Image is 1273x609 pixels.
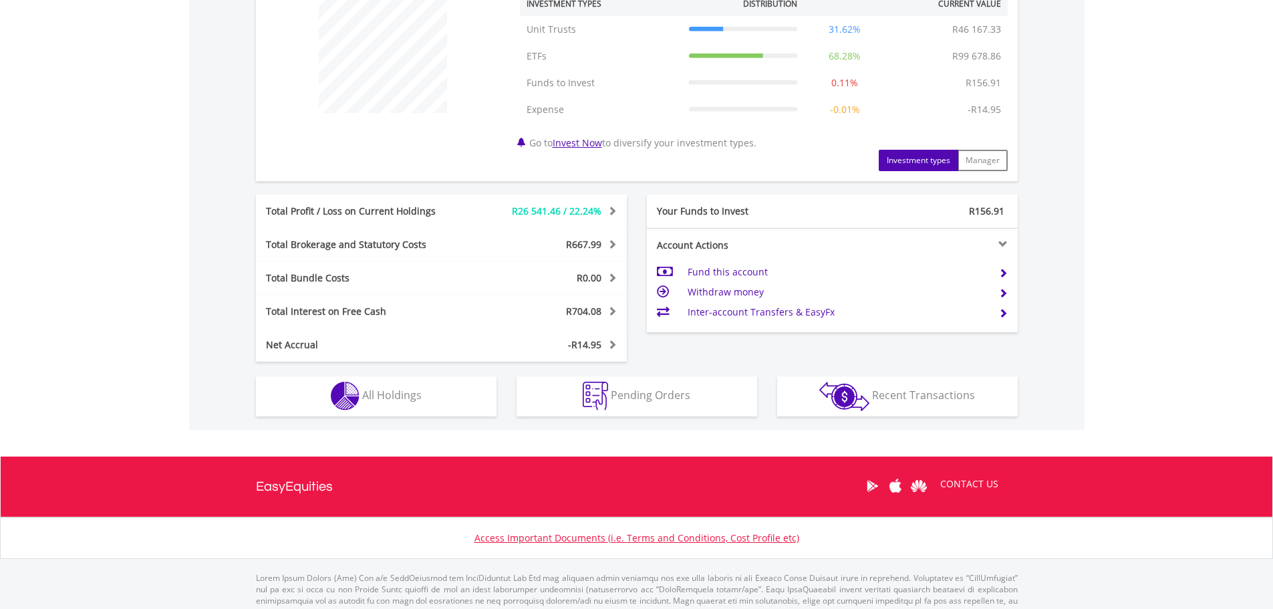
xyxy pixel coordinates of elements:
[520,16,682,43] td: Unit Trusts
[331,382,360,410] img: holdings-wht.png
[553,136,602,149] a: Invest Now
[256,271,472,285] div: Total Bundle Costs
[256,305,472,318] div: Total Interest on Free Cash
[583,382,608,410] img: pending_instructions-wht.png
[907,465,931,507] a: Huawei
[474,531,799,544] a: Access Important Documents (i.e. Terms and Conditions, Cost Profile etc)
[256,205,472,218] div: Total Profit / Loss on Current Holdings
[777,376,1018,416] button: Recent Transactions
[517,376,757,416] button: Pending Orders
[520,43,682,70] td: ETFs
[961,96,1008,123] td: -R14.95
[804,96,885,123] td: -0.01%
[512,205,601,217] span: R26 541.46 / 22.24%
[520,70,682,96] td: Funds to Invest
[688,282,988,302] td: Withdraw money
[688,302,988,322] td: Inter-account Transfers & EasyFx
[804,43,885,70] td: 68.28%
[256,457,333,517] a: EasyEquities
[688,262,988,282] td: Fund this account
[946,43,1008,70] td: R99 678.86
[647,205,833,218] div: Your Funds to Invest
[566,305,601,318] span: R704.08
[611,388,690,402] span: Pending Orders
[804,16,885,43] td: 31.62%
[819,382,869,411] img: transactions-zar-wht.png
[872,388,975,402] span: Recent Transactions
[256,238,472,251] div: Total Brokerage and Statutory Costs
[577,271,601,284] span: R0.00
[256,376,497,416] button: All Holdings
[566,238,601,251] span: R667.99
[362,388,422,402] span: All Holdings
[884,465,907,507] a: Apple
[969,205,1004,217] span: R156.91
[256,338,472,352] div: Net Accrual
[959,70,1008,96] td: R156.91
[520,96,682,123] td: Expense
[958,150,1008,171] button: Manager
[931,465,1008,503] a: CONTACT US
[647,239,833,252] div: Account Actions
[568,338,601,351] span: -R14.95
[804,70,885,96] td: 0.11%
[946,16,1008,43] td: R46 167.33
[879,150,958,171] button: Investment types
[861,465,884,507] a: Google Play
